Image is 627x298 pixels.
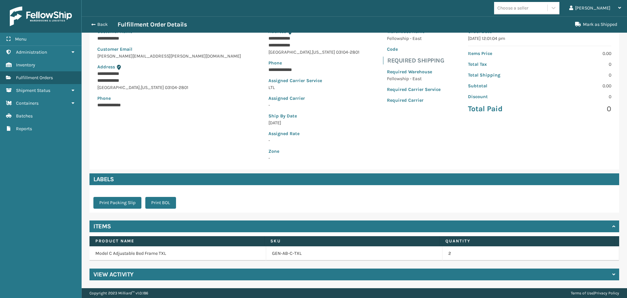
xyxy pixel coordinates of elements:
[336,49,360,55] span: 03104-2801
[468,82,536,89] p: Subtotal
[468,72,536,79] p: Total Shipping
[118,21,187,28] h3: Fulfillment Order Details
[95,238,258,244] label: Product Name
[89,246,266,261] td: Model C Adjustable Bed Frame TXL
[468,50,536,57] p: Items Price
[268,49,311,55] span: [GEOGRAPHIC_DATA]
[15,36,26,42] span: Menu
[145,197,176,209] button: Print BOL
[571,18,621,31] button: Mark as Shipped
[97,46,241,53] p: Customer Email
[93,271,134,278] h4: View Activity
[88,22,118,27] button: Back
[311,49,312,55] span: ,
[468,61,536,68] p: Total Tax
[268,113,360,119] p: Ship By Date
[97,85,140,90] span: [GEOGRAPHIC_DATA]
[497,5,528,11] div: Choose a seller
[575,22,581,26] i: Mark as Shipped
[93,197,141,209] button: Print Packing Slip
[16,62,35,68] span: Inventory
[89,173,619,185] h4: Labels
[544,104,611,114] p: 0
[16,113,33,119] span: Batches
[544,82,611,89] p: 0.00
[268,77,360,84] p: Assigned Carrier Service
[571,288,619,298] div: |
[141,85,164,90] span: [US_STATE]
[272,250,302,257] a: GEN-AB-C-TXL
[268,148,360,161] span: -
[16,100,39,106] span: Containers
[270,238,433,244] label: SKU
[97,53,241,60] p: [PERSON_NAME][EMAIL_ADDRESS][PERSON_NAME][DOMAIN_NAME]
[10,7,72,26] img: logo
[544,72,611,79] p: 0
[16,88,50,93] span: Shipment Status
[571,291,593,295] a: Terms of Use
[268,148,360,155] p: Zone
[468,93,536,100] p: Discount
[442,246,619,261] td: 2
[97,64,115,70] span: Address
[16,49,47,55] span: Administration
[268,130,360,137] p: Assigned Rate
[89,288,148,298] p: Copyright 2023 Milliard™ v 1.0.186
[387,57,444,64] h4: Required Shipping
[544,61,611,68] p: 0
[268,119,360,126] p: [DATE]
[468,104,536,114] p: Total Paid
[312,49,335,55] span: [US_STATE]
[468,35,611,42] p: [DATE] 12:01:04 pm
[544,93,611,100] p: 0
[268,95,360,102] p: Assigned Carrier
[93,222,111,230] h4: Items
[268,60,360,66] p: Phone
[140,85,141,90] span: ,
[387,68,441,75] p: Required Warehouse
[268,102,360,109] p: -
[268,84,360,91] p: LTL
[387,86,441,93] p: Required Carrier Service
[445,238,608,244] label: Quantity
[544,50,611,57] p: 0.00
[16,75,53,80] span: Fulfillment Orders
[268,137,360,144] p: -
[16,126,32,131] span: Reports
[387,46,441,53] p: Code
[165,85,188,90] span: 03104-2801
[387,35,441,42] p: Fellowship - East
[387,75,441,82] p: Fellowship - East
[387,97,441,104] p: Required Carrier
[594,291,619,295] a: Privacy Policy
[97,95,241,102] p: Phone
